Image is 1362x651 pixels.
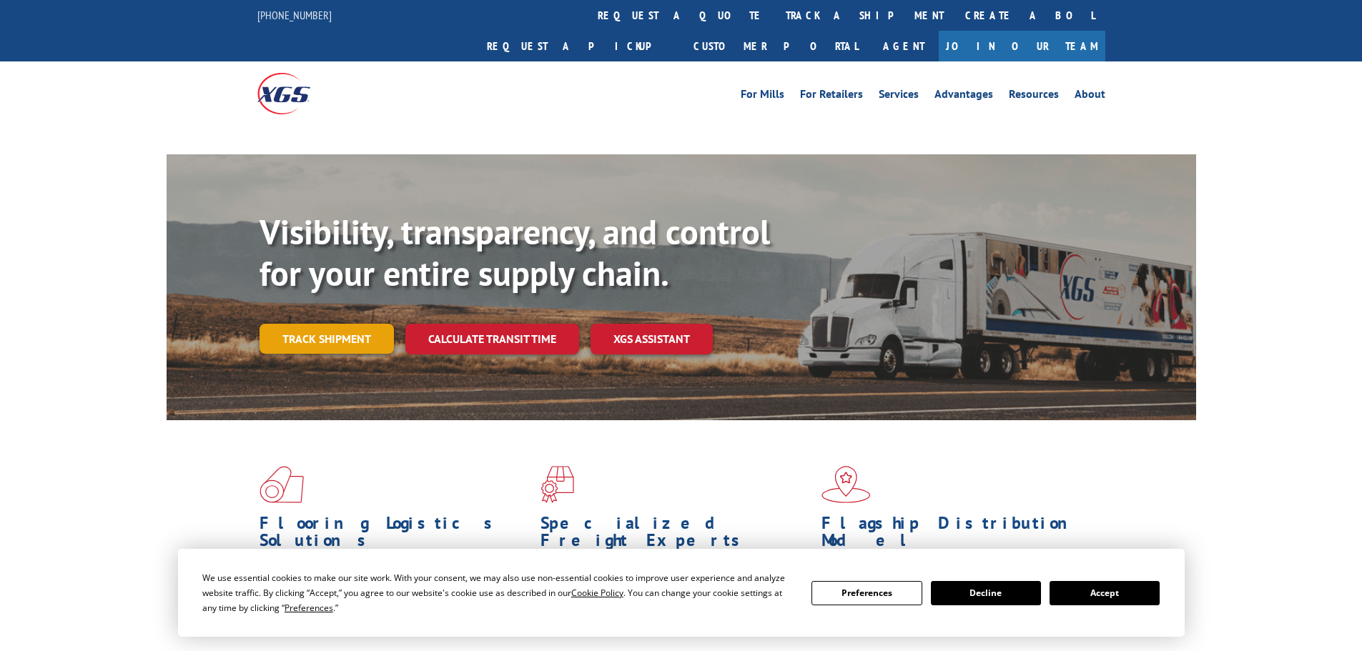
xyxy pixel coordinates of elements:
[931,581,1041,605] button: Decline
[934,89,993,104] a: Advantages
[260,209,770,295] b: Visibility, transparency, and control for your entire supply chain.
[1075,89,1105,104] a: About
[811,581,922,605] button: Preferences
[591,324,713,354] a: XGS ASSISTANT
[939,31,1105,61] a: Join Our Team
[1050,581,1160,605] button: Accept
[476,31,683,61] a: Request a pickup
[178,549,1185,637] div: Cookie Consent Prompt
[571,587,623,599] span: Cookie Policy
[257,8,332,22] a: [PHONE_NUMBER]
[285,602,333,614] span: Preferences
[202,570,794,615] div: We use essential cookies to make our site work. With your consent, we may also use non-essential ...
[260,324,394,354] a: Track shipment
[260,466,304,503] img: xgs-icon-total-supply-chain-intelligence-red
[741,89,784,104] a: For Mills
[260,515,530,556] h1: Flooring Logistics Solutions
[1009,89,1059,104] a: Resources
[879,89,919,104] a: Services
[869,31,939,61] a: Agent
[683,31,869,61] a: Customer Portal
[541,466,574,503] img: xgs-icon-focused-on-flooring-red
[541,515,811,556] h1: Specialized Freight Experts
[405,324,579,354] a: Calculate transit time
[800,89,863,104] a: For Retailers
[821,466,871,503] img: xgs-icon-flagship-distribution-model-red
[821,515,1092,556] h1: Flagship Distribution Model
